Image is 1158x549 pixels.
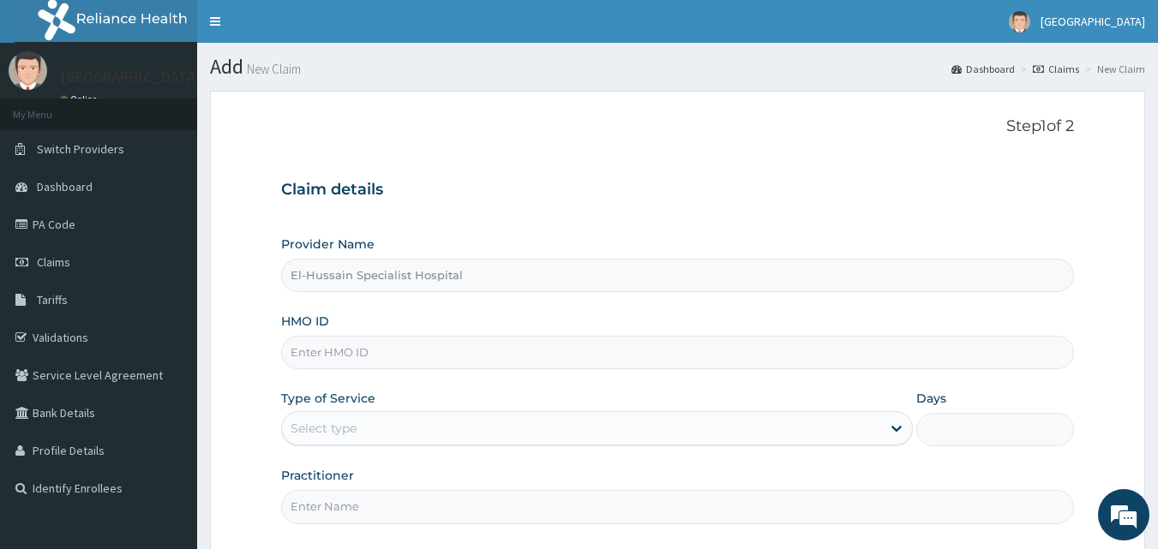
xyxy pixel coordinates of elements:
[281,390,375,407] label: Type of Service
[210,56,1145,78] h1: Add
[1009,11,1030,33] img: User Image
[951,62,1015,76] a: Dashboard
[281,490,1075,523] input: Enter Name
[37,292,68,307] span: Tariffs
[9,51,47,90] img: User Image
[916,390,946,407] label: Days
[281,181,1075,200] h3: Claim details
[281,467,354,484] label: Practitioner
[37,141,124,157] span: Switch Providers
[1041,14,1145,29] span: [GEOGRAPHIC_DATA]
[281,117,1075,136] p: Step 1 of 2
[1081,62,1145,76] li: New Claim
[37,254,70,270] span: Claims
[60,69,201,85] p: [GEOGRAPHIC_DATA]
[37,179,93,194] span: Dashboard
[281,336,1075,369] input: Enter HMO ID
[1033,62,1079,76] a: Claims
[60,93,101,105] a: Online
[281,313,329,330] label: HMO ID
[243,63,301,75] small: New Claim
[291,420,357,437] div: Select type
[281,236,375,253] label: Provider Name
